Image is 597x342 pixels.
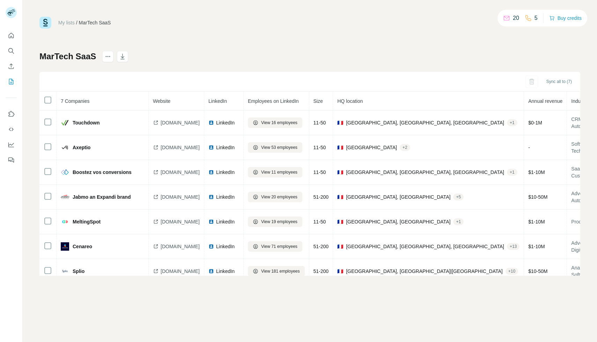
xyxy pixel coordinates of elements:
span: View 181 employees [261,268,300,274]
img: LinkedIn logo [208,194,214,200]
button: Use Surfe API [6,123,17,136]
img: LinkedIn logo [208,244,214,249]
button: Sync all to (7) [541,76,577,87]
span: Cenareo [73,243,92,250]
span: LinkedIn [216,144,235,151]
span: [DOMAIN_NAME] [161,169,200,176]
span: Employees on LinkedIn [248,98,299,104]
button: View 16 employees [248,117,302,128]
button: View 71 employees [248,241,302,252]
button: Dashboard [6,138,17,151]
span: 🇫🇷 [337,268,343,275]
button: View 11 employees [248,167,302,177]
span: 51-200 [314,244,329,249]
span: 🇫🇷 [337,243,343,250]
span: [GEOGRAPHIC_DATA], [GEOGRAPHIC_DATA], [GEOGRAPHIC_DATA] [346,119,504,126]
div: + 13 [507,243,519,250]
img: LinkedIn logo [208,219,214,225]
span: Size [314,98,323,104]
span: 51-200 [314,268,329,274]
span: [GEOGRAPHIC_DATA], [GEOGRAPHIC_DATA] [346,193,450,200]
div: + 1 [507,120,517,126]
span: 11-50 [314,169,326,175]
span: MeltingSpot [73,218,101,225]
span: [DOMAIN_NAME] [161,243,200,250]
span: 🇫🇷 [337,193,343,200]
span: 51-200 [314,194,329,200]
div: + 2 [400,144,410,151]
img: company-logo [61,242,69,251]
button: Quick start [6,29,17,42]
button: Search [6,45,17,57]
span: $ 1-10M [528,169,545,175]
img: Surfe Logo [39,17,51,29]
span: 11-50 [314,145,326,150]
img: LinkedIn logo [208,145,214,150]
span: LinkedIn [216,119,235,126]
span: LinkedIn [208,98,227,104]
img: LinkedIn logo [208,169,214,175]
img: company-logo [61,119,69,127]
img: company-logo [61,218,69,226]
span: [GEOGRAPHIC_DATA], [GEOGRAPHIC_DATA], [GEOGRAPHIC_DATA] [346,243,504,250]
span: 🇫🇷 [337,218,343,225]
span: [DOMAIN_NAME] [161,119,200,126]
a: My lists [58,20,75,25]
img: company-logo [61,267,69,275]
span: 11-50 [314,219,326,225]
button: Feedback [6,154,17,166]
button: View 19 employees [248,216,302,227]
span: Boostez vos conversions [73,169,132,176]
span: [GEOGRAPHIC_DATA], [GEOGRAPHIC_DATA]|[GEOGRAPHIC_DATA] [346,268,503,275]
img: company-logo [61,168,69,176]
img: company-logo [61,143,69,152]
div: + 1 [507,169,517,175]
span: Touchdown [73,119,100,126]
img: LinkedIn logo [208,268,214,274]
button: View 53 employees [248,142,302,153]
span: 11-50 [314,120,326,126]
span: [GEOGRAPHIC_DATA], [GEOGRAPHIC_DATA], [GEOGRAPHIC_DATA] [346,169,504,176]
button: Buy credits [549,13,582,23]
span: LinkedIn [216,193,235,200]
span: LinkedIn [216,268,235,275]
span: LinkedIn [216,243,235,250]
button: Enrich CSV [6,60,17,73]
button: View 181 employees [248,266,305,276]
img: company-logo [61,195,69,199]
span: View 20 employees [261,194,297,200]
span: View 16 employees [261,120,297,126]
span: $ 10-50M [528,268,547,274]
span: 🇫🇷 [337,169,343,176]
img: LinkedIn logo [208,120,214,126]
span: Annual revenue [528,98,562,104]
span: View 71 employees [261,243,297,250]
button: My lists [6,75,17,88]
span: [DOMAIN_NAME] [161,268,200,275]
span: Axeptio [73,144,90,151]
span: 🇫🇷 [337,119,343,126]
span: [DOMAIN_NAME] [161,144,200,151]
span: $ 1-10M [528,244,545,249]
button: Use Surfe on LinkedIn [6,108,17,120]
div: MarTech SaaS [79,19,111,26]
span: [GEOGRAPHIC_DATA], [GEOGRAPHIC_DATA] [346,218,450,225]
button: actions [102,51,113,62]
span: $ 0-1M [528,120,542,126]
h1: MarTech SaaS [39,51,96,62]
span: 🇫🇷 [337,144,343,151]
span: Sync all to (7) [546,78,572,85]
span: LinkedIn [216,169,235,176]
span: LinkedIn [216,218,235,225]
span: [DOMAIN_NAME] [161,193,200,200]
li: / [76,19,78,26]
div: + 1 [453,219,464,225]
span: [DOMAIN_NAME] [161,218,200,225]
span: HQ location [337,98,363,104]
span: View 11 employees [261,169,297,175]
div: + 10 [506,268,518,274]
span: 7 Companies [61,98,90,104]
span: - [528,145,530,150]
span: [GEOGRAPHIC_DATA] [346,144,397,151]
span: View 19 employees [261,219,297,225]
